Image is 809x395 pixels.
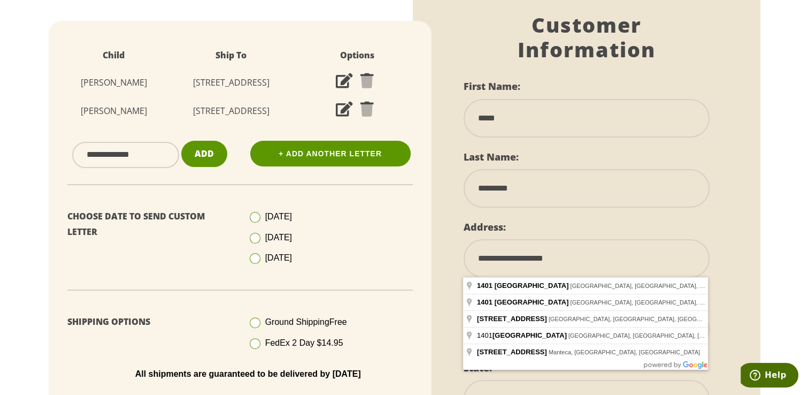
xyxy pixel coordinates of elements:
span: Ground Shipping [265,317,347,326]
button: Add [181,141,227,167]
span: FedEx 2 Day $14.95 [265,338,343,347]
td: [STREET_ADDRESS] [168,69,294,97]
p: Choose Date To Send Custom Letter [67,209,232,240]
td: [PERSON_NAME] [59,69,168,97]
span: 1401 [477,331,568,339]
span: [DATE] [265,212,292,221]
span: [DATE] [265,253,292,262]
span: Manteca, [GEOGRAPHIC_DATA], [GEOGRAPHIC_DATA] [549,349,700,355]
span: [STREET_ADDRESS] [477,348,547,356]
p: Shipping Options [67,314,232,330]
span: 1401 [477,298,492,306]
span: [DATE] [265,233,292,242]
td: [STREET_ADDRESS] [168,97,294,125]
iframe: Opens a widget where you can find more information [741,363,798,390]
label: First Name: [464,80,520,93]
span: [GEOGRAPHIC_DATA], [GEOGRAPHIC_DATA], [GEOGRAPHIC_DATA] [568,332,759,339]
label: State: [464,361,492,374]
label: Last Name: [464,150,519,163]
th: Child [59,42,168,69]
th: Options [294,42,421,69]
span: [GEOGRAPHIC_DATA], [GEOGRAPHIC_DATA], [GEOGRAPHIC_DATA] [570,299,760,306]
span: Add [195,148,214,159]
a: + Add Another Letter [250,141,411,166]
span: [STREET_ADDRESS] [477,315,547,323]
h1: Customer Information [464,13,710,62]
td: [PERSON_NAME] [59,97,168,125]
span: [GEOGRAPHIC_DATA] [495,298,569,306]
th: Ship To [168,42,294,69]
p: All shipments are guaranteed to be delivered by [DATE] [75,369,421,379]
label: Address: [464,221,506,233]
span: [GEOGRAPHIC_DATA] [495,282,569,290]
span: [GEOGRAPHIC_DATA], [GEOGRAPHIC_DATA], [GEOGRAPHIC_DATA] [570,283,760,289]
span: Free [329,317,347,326]
span: 1401 [477,282,492,290]
span: [GEOGRAPHIC_DATA], [GEOGRAPHIC_DATA], [GEOGRAPHIC_DATA] [549,316,739,322]
span: [GEOGRAPHIC_DATA] [492,331,567,339]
